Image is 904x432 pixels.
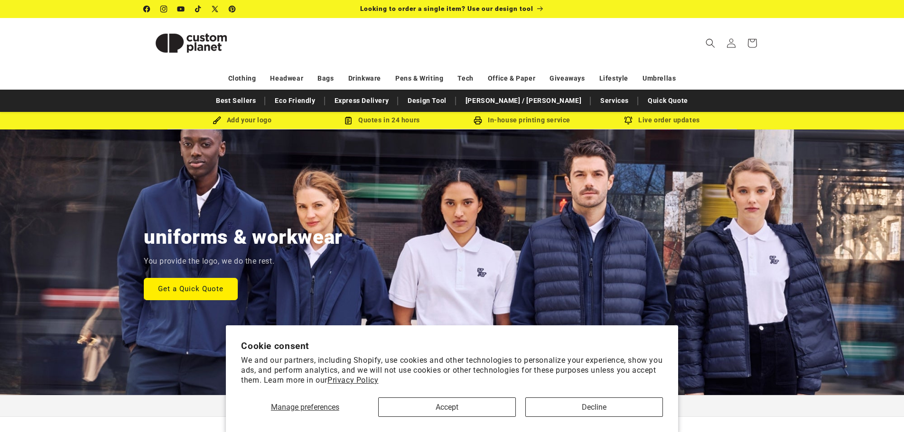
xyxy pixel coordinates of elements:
summary: Search [700,33,721,54]
div: Add your logo [172,114,312,126]
p: You provide the logo, we do the rest. [144,255,274,268]
a: Pens & Writing [395,70,443,87]
div: Quotes in 24 hours [312,114,452,126]
img: Order Updates Icon [344,116,353,125]
img: Brush Icon [213,116,221,125]
a: Services [596,92,634,109]
span: Looking to order a single item? Use our design tool [360,5,533,12]
h2: Cookie consent [241,340,663,351]
a: Best Sellers [211,92,261,109]
button: Manage preferences [241,397,369,417]
button: Decline [525,397,663,417]
a: Umbrellas [643,70,676,87]
a: Lifestyle [599,70,628,87]
a: Express Delivery [330,92,394,109]
a: Giveaways [550,70,585,87]
span: Manage preferences [271,403,339,412]
a: Drinkware [348,70,381,87]
a: Get a Quick Quote [144,277,238,300]
a: Design Tool [403,92,451,109]
div: In-house printing service [452,114,592,126]
a: Bags [317,70,334,87]
h2: uniforms & workwear [144,224,343,250]
a: Privacy Policy [327,376,378,385]
button: Accept [378,397,516,417]
a: Tech [457,70,473,87]
a: Custom Planet [140,18,242,68]
a: Quick Quote [643,92,693,109]
a: Office & Paper [488,70,535,87]
img: In-house printing [474,116,482,125]
img: Order updates [624,116,633,125]
a: [PERSON_NAME] / [PERSON_NAME] [461,92,586,109]
a: Headwear [270,70,303,87]
iframe: Chat Widget [857,386,904,432]
a: Eco Friendly [270,92,320,109]
div: Live order updates [592,114,732,126]
p: We and our partners, including Shopify, use cookies and other technologies to personalize your ex... [241,356,663,385]
img: Custom Planet [144,22,239,64]
a: Clothing [228,70,256,87]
